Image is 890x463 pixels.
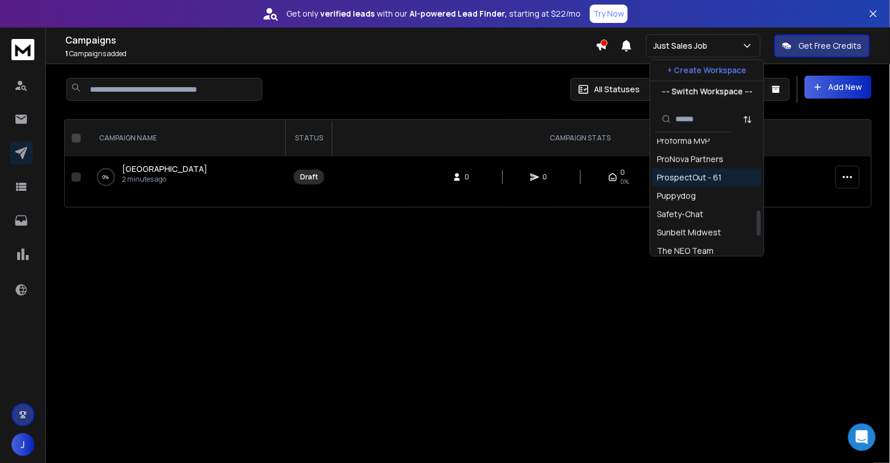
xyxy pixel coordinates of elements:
[590,5,628,23] button: Try Now
[332,120,829,156] th: CAMPAIGN STATS
[409,8,507,19] strong: AI-powered Lead Finder,
[65,49,68,58] span: 1
[657,227,722,238] div: Sunbelt Midwest
[657,190,696,202] div: Puppydog
[657,154,724,165] div: ProNova Partners
[65,33,596,47] h1: Campaigns
[798,40,862,52] p: Get Free Credits
[11,433,34,456] button: J
[621,168,625,177] span: 0
[300,172,318,182] div: Draft
[543,172,554,182] span: 0
[103,171,109,183] p: 0 %
[848,423,876,451] div: Open Intercom Messenger
[657,209,704,220] div: Safety-Chat
[85,120,286,156] th: CAMPAIGN NAME
[668,65,747,76] p: + Create Workspace
[65,49,596,58] p: Campaigns added
[657,245,714,257] div: The NEO Team
[122,163,207,174] span: [GEOGRAPHIC_DATA]
[661,86,753,97] p: --- Switch Workspace ---
[621,177,629,186] span: 0%
[594,84,640,95] p: All Statuses
[774,34,870,57] button: Get Free Credits
[657,172,722,183] div: ProspectOut - 61
[653,40,712,52] p: Just Sales Job
[122,163,207,175] a: [GEOGRAPHIC_DATA]
[593,8,624,19] p: Try Now
[122,175,207,184] p: 2 minutes ago
[651,60,764,81] button: + Create Workspace
[737,108,759,131] button: Sort by Sort A-Z
[465,172,476,182] span: 0
[286,120,332,156] th: STATUS
[320,8,375,19] strong: verified leads
[85,156,286,198] td: 0%[GEOGRAPHIC_DATA]2 minutes ago
[805,76,872,99] button: Add New
[286,8,581,19] p: Get only with our starting at $22/mo
[11,39,34,60] img: logo
[657,135,710,147] div: Proforma MVP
